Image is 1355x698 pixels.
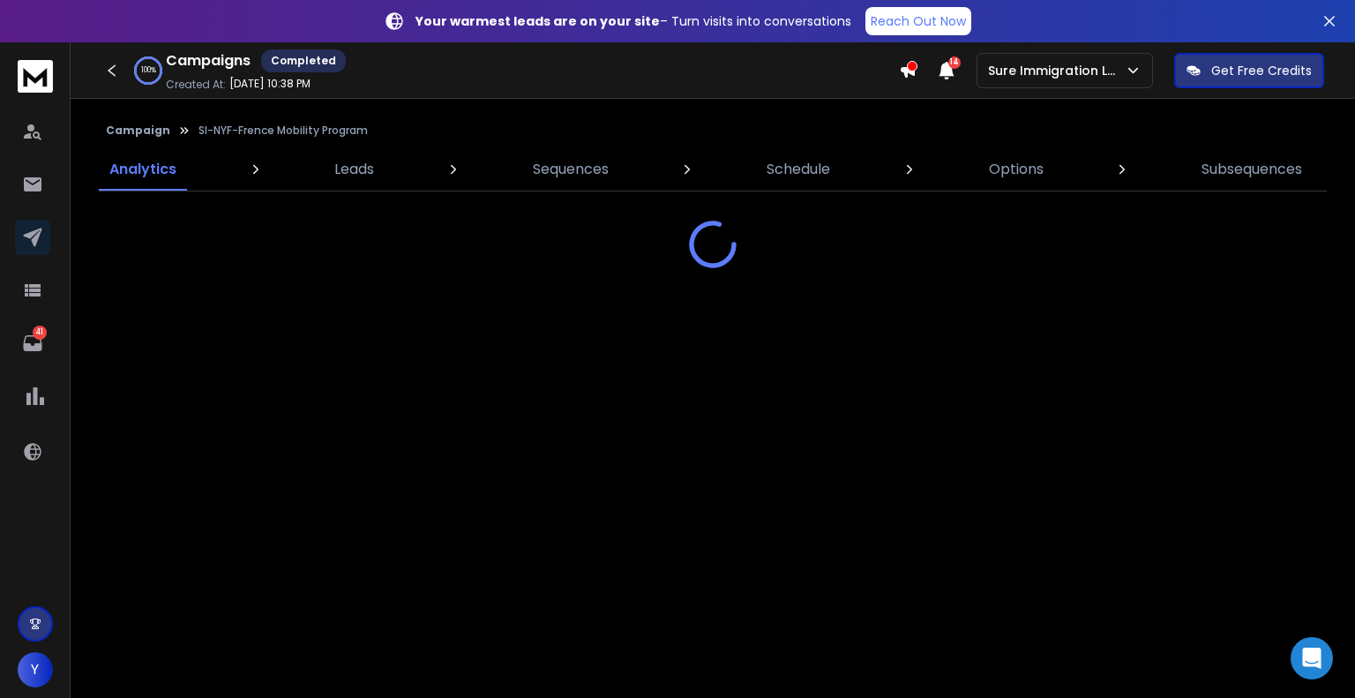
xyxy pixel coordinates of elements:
p: SI-NYF-Frence Mobility Program [198,124,368,138]
p: Leads [334,159,374,180]
p: Sure Immigration LTD [988,62,1125,79]
a: 41 [15,326,50,361]
p: Subsequences [1202,159,1302,180]
p: Options [989,159,1044,180]
a: Leads [324,148,385,191]
p: Get Free Credits [1211,62,1312,79]
button: Y [18,652,53,687]
p: 100 % [141,65,156,76]
a: Options [978,148,1054,191]
a: Sequences [522,148,619,191]
a: Schedule [756,148,841,191]
p: [DATE] 10:38 PM [229,77,311,91]
p: Created At: [166,78,226,92]
p: Analytics [109,159,176,180]
img: logo [18,60,53,93]
h1: Campaigns [166,50,251,71]
p: – Turn visits into conversations [415,12,851,30]
span: 14 [948,56,961,69]
a: Subsequences [1191,148,1313,191]
div: Completed [261,49,346,72]
a: Analytics [99,148,187,191]
button: Get Free Credits [1174,53,1324,88]
div: Open Intercom Messenger [1291,637,1333,679]
p: 41 [33,326,47,340]
p: Sequences [533,159,609,180]
p: Schedule [767,159,830,180]
p: Reach Out Now [871,12,966,30]
strong: Your warmest leads are on your site [415,12,660,30]
a: Reach Out Now [865,7,971,35]
button: Campaign [106,124,170,138]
